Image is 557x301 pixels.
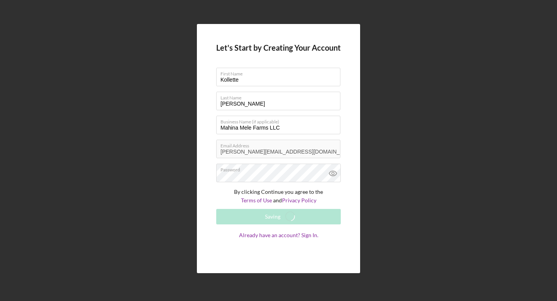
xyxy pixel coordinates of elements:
a: Privacy Policy [282,197,316,204]
label: Business Name (if applicable) [220,116,340,125]
div: Saving [265,209,280,224]
label: Last Name [220,92,340,101]
label: First Name [220,68,340,77]
p: By clicking Continue you agree to the and [216,188,341,205]
h4: Let's Start by Creating Your Account [216,43,341,52]
a: Terms of Use [241,197,272,204]
button: Saving [216,209,341,224]
a: Already have an account? Sign In. [216,232,341,254]
label: Email Address [220,140,340,149]
label: Password [220,164,340,173]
